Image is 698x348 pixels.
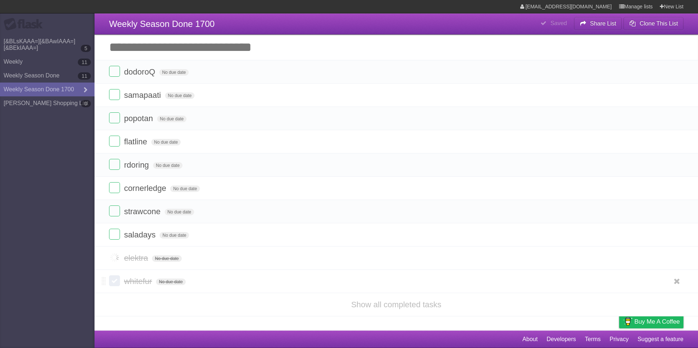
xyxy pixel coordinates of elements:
[170,185,200,192] span: No due date
[574,17,622,30] button: Share List
[78,59,91,66] b: 11
[109,136,120,147] label: Done
[109,229,120,240] label: Done
[109,252,120,263] label: Done
[124,184,168,193] span: cornerledge
[590,20,616,27] b: Share List
[638,332,683,346] a: Suggest a feature
[124,67,157,76] span: dodoroQ
[160,232,189,239] span: No due date
[546,332,576,346] a: Developers
[623,315,633,328] img: Buy me a coffee
[351,300,441,309] a: Show all completed tasks
[124,91,163,100] span: samapaati
[165,92,194,99] span: No due date
[4,18,47,31] div: Flask
[124,207,162,216] span: strawcone
[151,139,181,145] span: No due date
[550,20,567,26] b: Saved
[109,19,214,29] span: Weekly Season Done 1700
[78,72,91,80] b: 11
[109,205,120,216] label: Done
[152,255,181,262] span: No due date
[109,275,120,286] label: Done
[156,279,185,285] span: No due date
[124,230,157,239] span: saladays
[639,20,678,27] b: Clone This List
[159,69,189,76] span: No due date
[610,332,629,346] a: Privacy
[124,137,149,146] span: flatline
[153,162,182,169] span: No due date
[81,45,91,52] b: 5
[124,277,154,286] span: whitefur
[522,332,538,346] a: About
[124,114,155,123] span: popotan
[619,315,683,328] a: Buy me a coffee
[81,100,91,107] b: 0
[623,17,683,30] button: Clone This List
[109,66,120,77] label: Done
[109,112,120,123] label: Done
[124,253,150,263] span: elektra
[585,332,601,346] a: Terms
[634,315,680,328] span: Buy me a coffee
[124,160,151,169] span: rdoring
[109,182,120,193] label: Done
[109,159,120,170] label: Done
[109,89,120,100] label: Done
[157,116,186,122] span: No due date
[165,209,194,215] span: No due date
